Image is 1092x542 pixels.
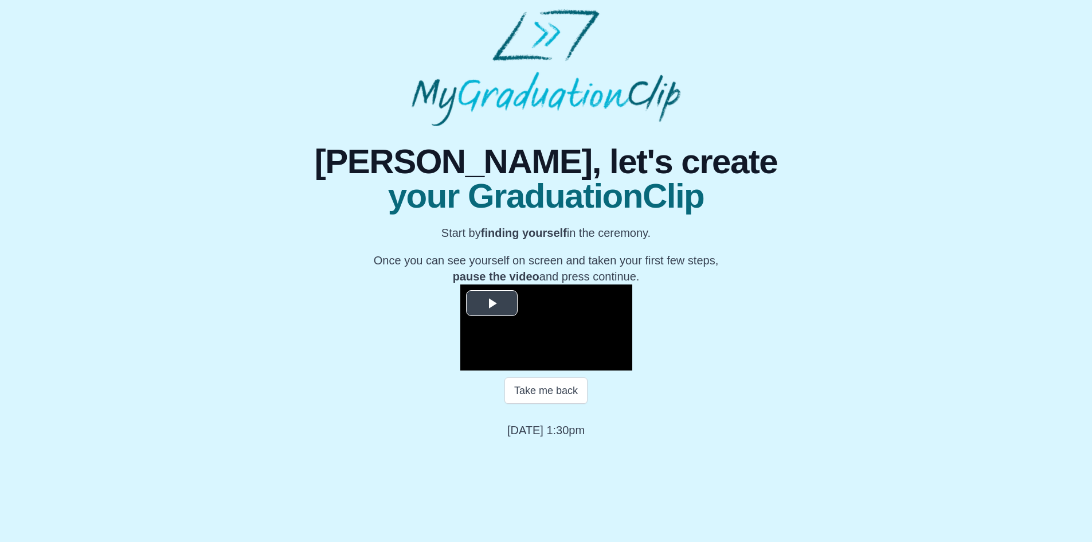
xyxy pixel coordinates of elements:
button: Play Video [466,290,518,316]
p: [DATE] 1:30pm [507,422,585,438]
span: [PERSON_NAME], let's create [315,145,777,179]
button: Take me back [504,377,588,404]
img: MyGraduationClip [412,9,680,126]
b: pause the video [453,270,539,283]
b: finding yourself [481,227,567,239]
span: your GraduationClip [315,179,777,213]
p: Start by in the ceremony. [326,225,766,241]
p: Once you can see yourself on screen and taken your first few steps, and press continue. [326,252,766,284]
div: Video Player [460,284,632,371]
